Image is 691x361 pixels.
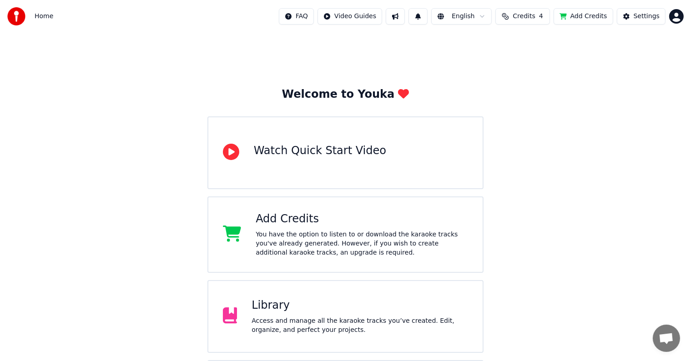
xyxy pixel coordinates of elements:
div: Watch Quick Start Video [254,144,386,158]
button: Settings [617,8,666,25]
span: Credits [513,12,535,21]
span: Home [35,12,53,21]
button: Video Guides [318,8,382,25]
button: FAQ [279,8,314,25]
div: Access and manage all the karaoke tracks you’ve created. Edit, organize, and perfect your projects. [252,316,468,335]
div: Settings [634,12,660,21]
div: Add Credits [256,212,468,226]
span: 4 [539,12,543,21]
button: Add Credits [554,8,613,25]
div: Open chat [653,325,680,352]
img: youka [7,7,25,25]
div: Library [252,298,468,313]
div: Welcome to Youka [282,87,409,102]
nav: breadcrumb [35,12,53,21]
div: You have the option to listen to or download the karaoke tracks you've already generated. However... [256,230,468,257]
button: Credits4 [495,8,550,25]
